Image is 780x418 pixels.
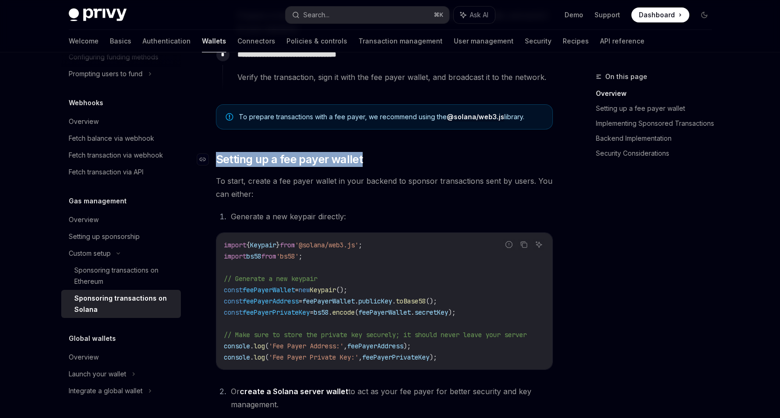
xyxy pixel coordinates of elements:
span: , [343,342,347,350]
a: Basics [110,30,131,52]
span: new [299,286,310,294]
span: (); [426,297,437,305]
div: Sponsoring transactions on Solana [74,293,175,315]
span: feePayerAddress [243,297,299,305]
span: from [261,252,276,260]
span: log [254,353,265,361]
li: Generate a new keypair directly: [228,210,553,223]
span: (); [336,286,347,294]
span: import [224,241,246,249]
a: Setting up sponsorship [61,228,181,245]
span: const [224,297,243,305]
span: = [310,308,314,317]
a: Welcome [69,30,99,52]
span: } [276,241,280,249]
a: Sponsoring transactions on Solana [61,290,181,318]
span: secretKey [415,308,448,317]
a: Security Considerations [596,146,719,161]
span: const [224,308,243,317]
h5: Webhooks [69,97,103,108]
a: Setting up a fee payer wallet [596,101,719,116]
span: // Generate a new keypair [224,274,317,283]
div: Search... [303,9,329,21]
span: . [250,342,254,350]
a: Recipes [563,30,589,52]
span: ⌘ K [434,11,444,19]
div: Prompting users to fund [69,68,143,79]
span: = [295,286,299,294]
a: Demo [565,10,583,20]
a: API reference [600,30,644,52]
svg: Note [226,113,233,121]
div: Setting up sponsorship [69,231,140,242]
span: { [246,241,250,249]
span: To start, create a fee payer wallet in your backend to sponsor transactions sent by users. You ca... [216,174,553,201]
a: create a Solana server wallet [240,387,348,396]
h5: Global wallets [69,333,116,344]
span: Keypair [250,241,276,249]
span: feePayerPrivateKey [362,353,429,361]
a: Dashboard [631,7,689,22]
span: feePayerWallet [302,297,355,305]
span: Dashboard [639,10,675,20]
button: Ask AI [454,7,495,23]
span: . [355,297,358,305]
span: . [392,297,396,305]
span: Keypair [310,286,336,294]
a: Navigate to header [197,152,216,167]
span: 'Fee Payer Private Key:' [269,353,358,361]
span: toBase58 [396,297,426,305]
a: Fetch transaction via API [61,164,181,180]
span: ( [355,308,358,317]
span: To prepare transactions with a fee payer, we recommend using the library. [239,112,543,122]
span: feePayerWallet [243,286,295,294]
span: console [224,342,250,350]
span: Verify the transaction, sign it with the fee payer wallet, and broadcast it to the network. [237,71,552,84]
span: 'bs58' [276,252,299,260]
span: ); [429,353,437,361]
span: = [299,297,302,305]
a: Wallets [202,30,226,52]
span: ; [358,241,362,249]
button: Ask AI [533,238,545,251]
a: Backend Implementation [596,131,719,146]
span: encode [332,308,355,317]
a: Overview [596,86,719,101]
a: Fetch transaction via webhook [61,147,181,164]
img: dark logo [69,8,127,22]
a: Overview [61,349,181,366]
a: Security [525,30,551,52]
span: feePayerWallet [358,308,411,317]
a: Overview [61,211,181,228]
span: Ask AI [470,10,488,20]
span: console [224,353,250,361]
div: Fetch transaction via API [69,166,143,178]
span: . [329,308,332,317]
span: ); [403,342,411,350]
span: const [224,286,243,294]
button: Copy the contents from the code block [518,238,530,251]
span: '@solana/web3.js' [295,241,358,249]
div: Custom setup [69,248,111,259]
span: // Make sure to store the private key securely; it should never leave your server [224,331,527,339]
h5: Gas management [69,195,127,207]
div: Overview [69,214,99,225]
span: . [250,353,254,361]
a: Transaction management [358,30,443,52]
button: Toggle dark mode [697,7,712,22]
a: Sponsoring transactions on Ethereum [61,262,181,290]
span: bs58 [314,308,329,317]
span: 'Fee Payer Address:' [269,342,343,350]
div: Overview [69,116,99,127]
span: from [280,241,295,249]
span: publicKey [358,297,392,305]
div: Launch your wallet [69,368,126,380]
span: ; [299,252,302,260]
span: Setting up a fee payer wallet [216,152,363,167]
button: Search...⌘K [286,7,449,23]
div: Overview [69,352,99,363]
span: import [224,252,246,260]
span: ); [448,308,456,317]
li: Or to act as your fee payer for better security and key management. [228,385,553,411]
a: Authentication [143,30,191,52]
